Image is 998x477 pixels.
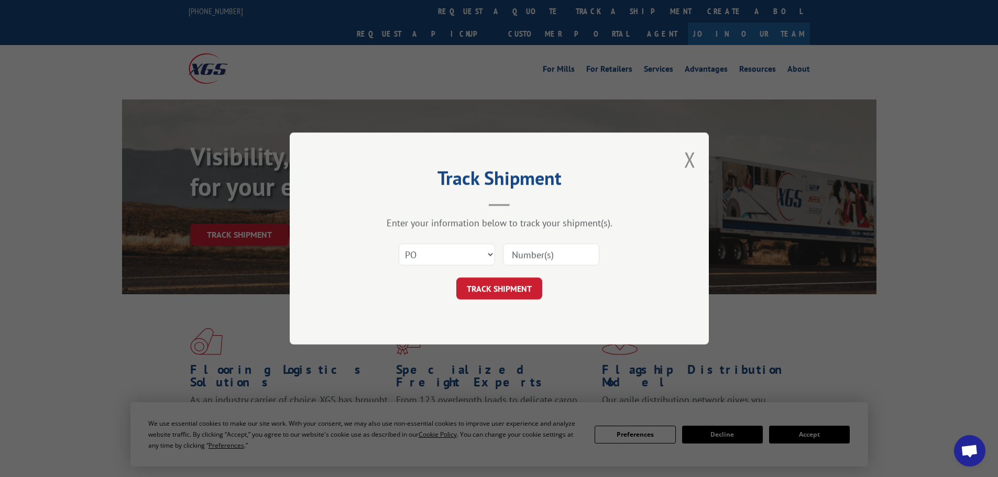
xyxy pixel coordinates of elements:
button: Close modal [684,146,696,173]
button: TRACK SHIPMENT [456,278,542,299]
div: Enter your information below to track your shipment(s). [342,217,656,229]
input: Number(s) [503,243,599,265]
h2: Track Shipment [342,171,656,191]
div: Open chat [954,435,985,467]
